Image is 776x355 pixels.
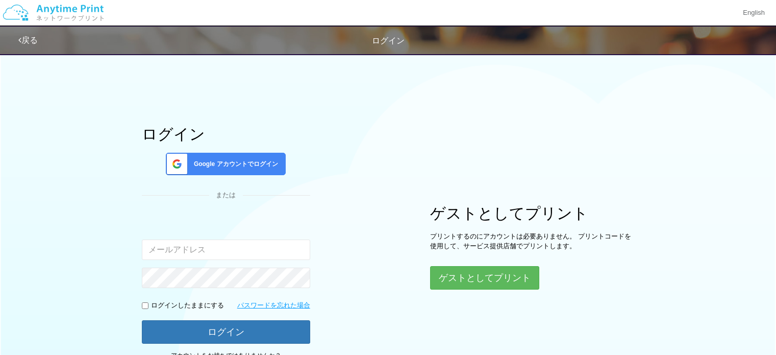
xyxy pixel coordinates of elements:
p: プリントするのにアカウントは必要ありません。 プリントコードを使用して、サービス提供店舗でプリントします。 [430,232,634,251]
p: ログインしたままにする [151,301,224,311]
button: ゲストとしてプリント [430,266,539,290]
span: Google アカウントでログイン [190,160,278,169]
button: ログイン [142,320,310,344]
input: メールアドレス [142,240,310,260]
a: パスワードを忘れた場合 [237,301,310,311]
div: または [142,191,310,200]
a: 戻る [18,36,38,44]
span: ログイン [372,36,405,45]
h1: ログイン [142,126,310,143]
h1: ゲストとしてプリント [430,205,634,222]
